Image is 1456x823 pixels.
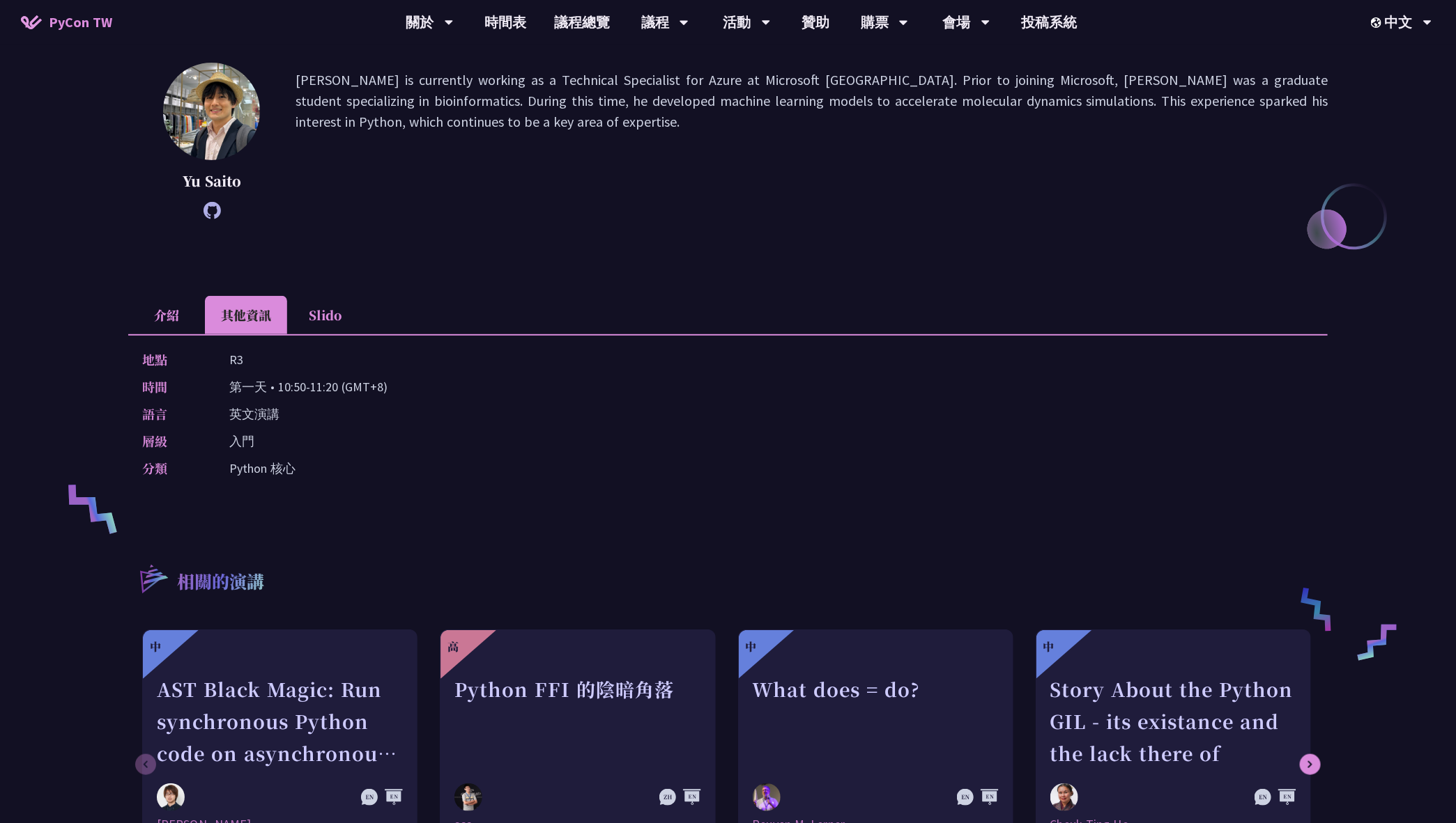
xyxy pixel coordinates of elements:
[296,70,1328,212] p: [PERSON_NAME] is currently working as a Technical Specialist for Azure at Microsoft [GEOGRAPHIC_D...
[287,296,364,334] li: Slido
[142,377,201,397] p: 時間
[229,377,388,397] p: 第一天 • 10:50-11:20 (GMT+8)
[163,63,260,160] img: Yu Saito
[128,296,205,334] li: 介紹
[1371,17,1385,28] img: Locale Icon
[7,5,126,40] a: PyCon TW
[454,673,700,769] div: Python FFI 的陰暗角落
[753,673,999,769] div: What does = do?
[1050,783,1078,811] img: Cheuk Ting Ho
[229,458,296,478] p: Python 核心
[142,350,201,370] p: 地點
[1050,673,1296,769] div: Story About the Python GIL - its existance and the lack there of
[447,638,459,655] div: 高
[157,783,185,811] img: Yuichiro Tachibana
[142,404,201,424] p: 語言
[205,296,287,334] li: 其他資訊
[1043,638,1055,655] div: 中
[49,12,112,33] span: PyCon TW
[746,638,757,655] div: 中
[119,544,187,612] img: r3.8d01567.svg
[21,15,42,29] img: Home icon of PyCon TW 2025
[142,458,201,478] p: 分類
[753,783,781,814] img: Reuven M. Lerner
[454,783,482,811] img: scc
[150,638,161,655] div: 中
[177,569,264,597] p: 相關的演講
[163,171,261,191] p: Yu Saito
[229,404,279,424] p: 英文演講
[229,350,243,370] p: R3
[229,431,254,451] p: 入門
[142,431,201,451] p: 層級
[157,673,403,769] div: AST Black Magic: Run synchronous Python code on asynchronous Pyodide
